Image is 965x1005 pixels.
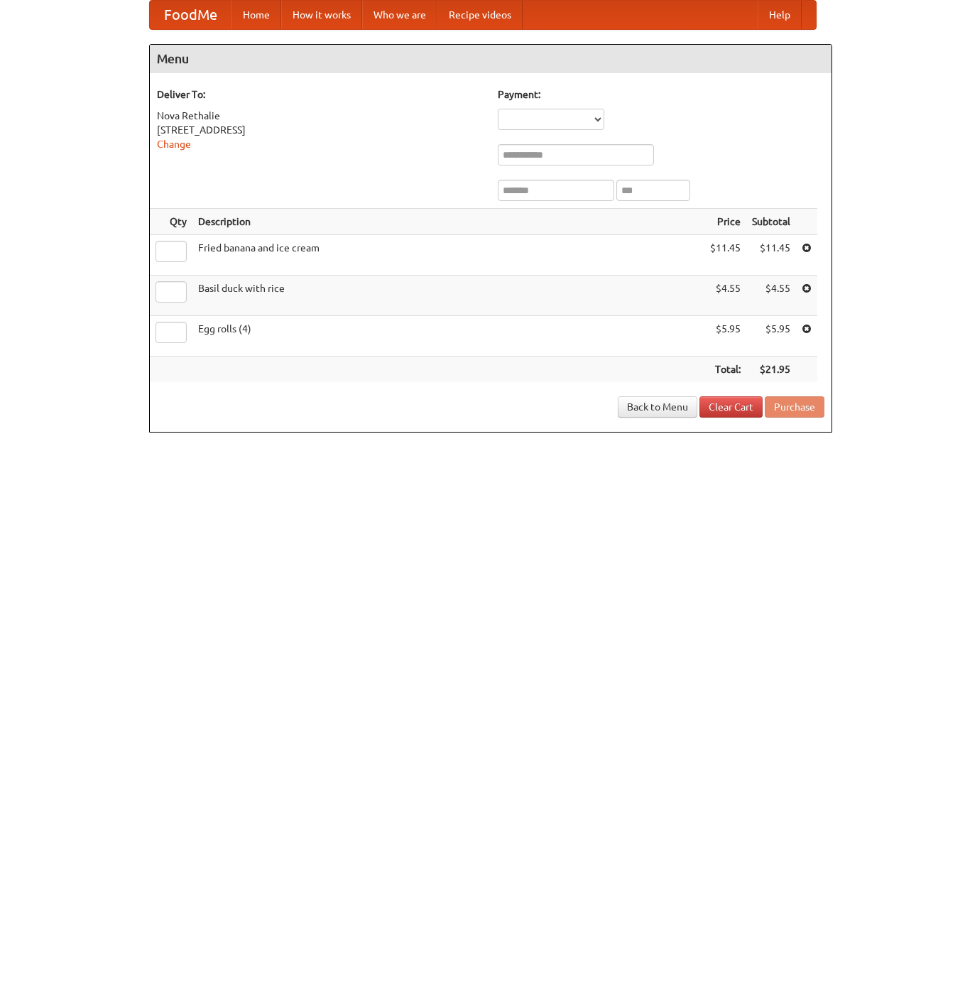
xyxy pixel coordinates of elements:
td: Fried banana and ice cream [192,235,704,276]
div: Nova Rethalie [157,109,484,123]
td: $5.95 [704,316,746,357]
td: Basil duck with rice [192,276,704,316]
th: Qty [150,209,192,235]
h5: Payment: [498,87,824,102]
td: Egg rolls (4) [192,316,704,357]
th: Price [704,209,746,235]
button: Purchase [765,396,824,418]
div: [STREET_ADDRESS] [157,123,484,137]
th: Description [192,209,704,235]
h4: Menu [150,45,832,73]
a: Back to Menu [618,396,697,418]
th: Subtotal [746,209,796,235]
a: Clear Cart [699,396,763,418]
td: $4.55 [746,276,796,316]
th: Total: [704,357,746,383]
th: $21.95 [746,357,796,383]
a: Who we are [362,1,437,29]
td: $5.95 [746,316,796,357]
a: Home [231,1,281,29]
a: Change [157,138,191,150]
a: FoodMe [150,1,231,29]
td: $11.45 [746,235,796,276]
a: Recipe videos [437,1,523,29]
td: $4.55 [704,276,746,316]
a: How it works [281,1,362,29]
td: $11.45 [704,235,746,276]
a: Help [758,1,802,29]
h5: Deliver To: [157,87,484,102]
